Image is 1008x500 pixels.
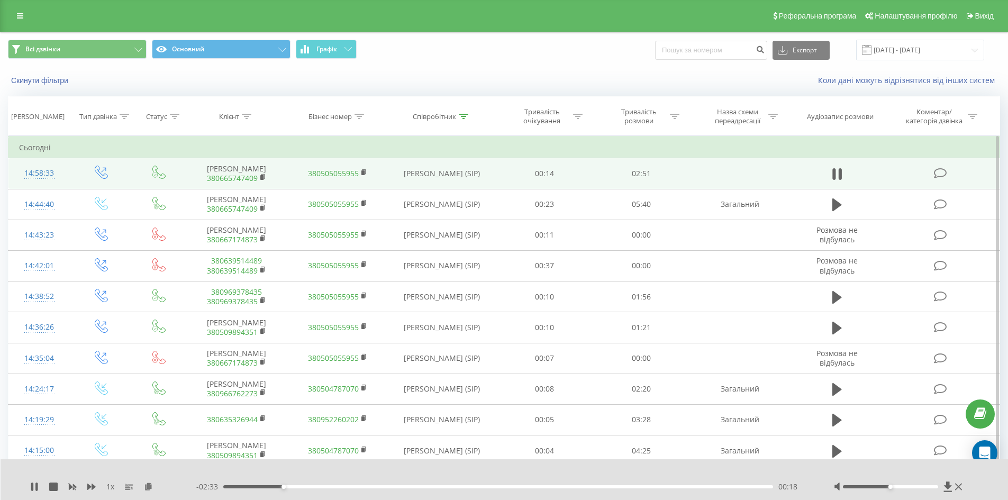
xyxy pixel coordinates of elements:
td: 01:21 [593,312,690,343]
td: 00:05 [496,404,593,435]
td: [PERSON_NAME] (SIP) [388,220,496,250]
td: 00:00 [593,250,690,281]
span: Налаштування профілю [875,12,957,20]
a: 380639514489 [211,256,262,266]
a: 380505055955 [308,260,359,270]
a: 380504787070 [308,446,359,456]
a: 380665747409 [207,173,258,183]
td: Загальний [689,435,790,466]
a: 380505055955 [308,353,359,363]
div: Тривалість розмови [611,107,667,125]
div: [PERSON_NAME] [11,112,65,121]
td: Сьогодні [8,137,1000,158]
td: [PERSON_NAME] [186,220,287,250]
td: 02:20 [593,374,690,404]
a: 380969378435 [211,287,262,297]
td: 00:07 [496,343,593,374]
div: Назва схеми переадресації [709,107,766,125]
span: Розмова не відбулась [816,348,858,368]
div: Accessibility label [281,485,286,489]
div: 14:42:01 [19,256,60,276]
td: [PERSON_NAME] (SIP) [388,158,496,189]
td: 03:28 [593,404,690,435]
td: Загальний [689,374,790,404]
div: Коментар/категорія дзвінка [903,107,965,125]
td: [PERSON_NAME] [186,435,287,466]
a: 380635326944 [207,414,258,424]
td: 00:14 [496,158,593,189]
div: Open Intercom Messenger [972,440,997,466]
div: Співробітник [413,112,456,121]
span: - 02:33 [196,481,223,492]
a: 380509894351 [207,327,258,337]
button: Всі дзвінки [8,40,147,59]
button: Графік [296,40,357,59]
td: [PERSON_NAME] (SIP) [388,343,496,374]
div: 14:43:23 [19,225,60,246]
td: 00:00 [593,343,690,374]
td: 00:08 [496,374,593,404]
div: 14:36:26 [19,317,60,338]
a: 380665747409 [207,204,258,214]
td: 00:23 [496,189,593,220]
a: 380667174873 [207,358,258,368]
a: 380639514489 [207,266,258,276]
div: 14:44:40 [19,194,60,215]
div: 14:19:29 [19,410,60,430]
button: Основний [152,40,290,59]
div: Тип дзвінка [79,112,117,121]
div: 14:35:04 [19,348,60,369]
td: [PERSON_NAME] (SIP) [388,435,496,466]
td: [PERSON_NAME] [186,189,287,220]
a: 380505055955 [308,230,359,240]
div: Статус [146,112,167,121]
td: [PERSON_NAME] [186,312,287,343]
a: 380504787070 [308,384,359,394]
a: 380505055955 [308,199,359,209]
td: 00:04 [496,435,593,466]
span: Реферальна програма [779,12,857,20]
span: Розмова не відбулась [816,256,858,275]
td: 05:40 [593,189,690,220]
div: Accessibility label [888,485,893,489]
input: Пошук за номером [655,41,767,60]
td: [PERSON_NAME] (SIP) [388,374,496,404]
div: 14:38:52 [19,286,60,307]
a: Коли дані можуть відрізнятися вiд інших систем [818,75,1000,85]
td: 00:37 [496,250,593,281]
div: 14:58:33 [19,163,60,184]
td: [PERSON_NAME] (SIP) [388,250,496,281]
a: 380667174873 [207,234,258,244]
div: Клієнт [219,112,239,121]
span: Всі дзвінки [25,45,60,53]
div: Аудіозапис розмови [807,112,874,121]
td: [PERSON_NAME] (SIP) [388,404,496,435]
div: 14:15:00 [19,440,60,461]
td: 01:56 [593,281,690,312]
td: 00:00 [593,220,690,250]
div: Бізнес номер [308,112,352,121]
td: 00:10 [496,281,593,312]
span: 1 x [106,481,114,492]
td: [PERSON_NAME] [186,374,287,404]
td: [PERSON_NAME] (SIP) [388,312,496,343]
td: 00:11 [496,220,593,250]
span: Вихід [975,12,994,20]
td: [PERSON_NAME] [186,343,287,374]
button: Скинути фільтри [8,76,74,85]
a: 380505055955 [308,168,359,178]
td: [PERSON_NAME] (SIP) [388,189,496,220]
div: Тривалість очікування [514,107,570,125]
td: Загальний [689,404,790,435]
td: [PERSON_NAME] (SIP) [388,281,496,312]
td: Загальний [689,189,790,220]
span: Графік [316,46,337,53]
a: 380505055955 [308,292,359,302]
td: 00:10 [496,312,593,343]
div: 14:24:17 [19,379,60,399]
button: Експорт [773,41,830,60]
a: 380505055955 [308,322,359,332]
span: 00:18 [778,481,797,492]
td: 02:51 [593,158,690,189]
td: 04:25 [593,435,690,466]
